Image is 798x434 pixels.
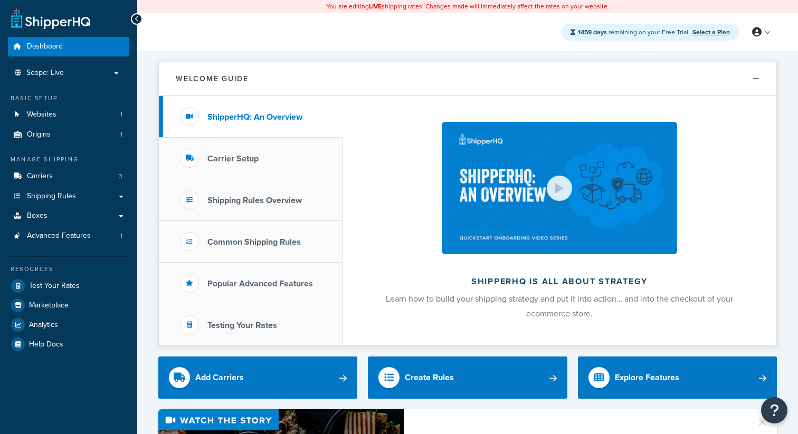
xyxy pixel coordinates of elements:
[120,110,122,119] span: 1
[120,130,122,139] span: 1
[159,62,776,96] button: Welcome Guide
[29,340,63,349] span: Help Docs
[27,211,47,220] span: Boxes
[8,265,129,274] div: Resources
[207,279,313,288] h3: Popular Advanced Features
[8,315,129,334] a: Analytics
[27,42,63,51] span: Dashboard
[692,27,730,37] a: Select a Plan
[8,125,129,144] a: Origins1
[8,125,129,144] li: Origins
[207,154,259,163] h3: Carrier Setup
[27,192,76,201] span: Shipping Rules
[207,112,302,122] h3: ShipperHQ: An Overview
[27,130,51,139] span: Origins
[8,276,129,295] a: Test Your Rates
[368,356,567,399] a: Create Rules
[8,296,129,315] a: Marketplace
[176,75,249,83] h2: Welcome Guide
[27,232,91,240] span: Advanced Features
[578,27,690,37] span: remaining on your Free Trial
[27,110,56,119] span: Websites
[8,37,129,56] a: Dashboard
[8,187,129,206] a: Shipping Rules
[405,370,454,385] div: Create Rules
[195,370,244,385] div: Add Carriers
[29,321,58,330] span: Analytics
[8,167,129,186] a: Carriers3
[119,172,122,181] span: 3
[8,105,129,124] a: Websites1
[29,301,69,310] span: Marketplace
[578,356,777,399] a: Explore Features
[8,167,129,186] li: Carriers
[8,206,129,226] a: Boxes
[386,293,733,320] span: Learn how to build your shipping strategy and put it into action… and into the checkout of your e...
[615,370,679,385] div: Explore Features
[8,105,129,124] li: Websites
[8,155,129,164] div: Manage Shipping
[8,226,129,246] li: Advanced Features
[442,122,677,254] img: ShipperHQ is all about strategy
[8,335,129,354] a: Help Docs
[120,232,122,240] span: 1
[370,277,748,286] h2: ShipperHQ is all about strategy
[8,94,129,103] div: Basic Setup
[369,2,382,11] b: LIVE
[158,356,357,399] a: Add Carriers
[761,397,787,423] button: Open Resource Center
[26,69,64,78] span: Scope: Live
[29,282,80,291] span: Test Your Rates
[578,27,607,37] strong: 1459 days
[207,321,277,330] h3: Testing Your Rates
[207,196,302,205] h3: Shipping Rules Overview
[8,226,129,246] a: Advanced Features1
[27,172,53,181] span: Carriers
[207,237,301,247] h3: Common Shipping Rules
